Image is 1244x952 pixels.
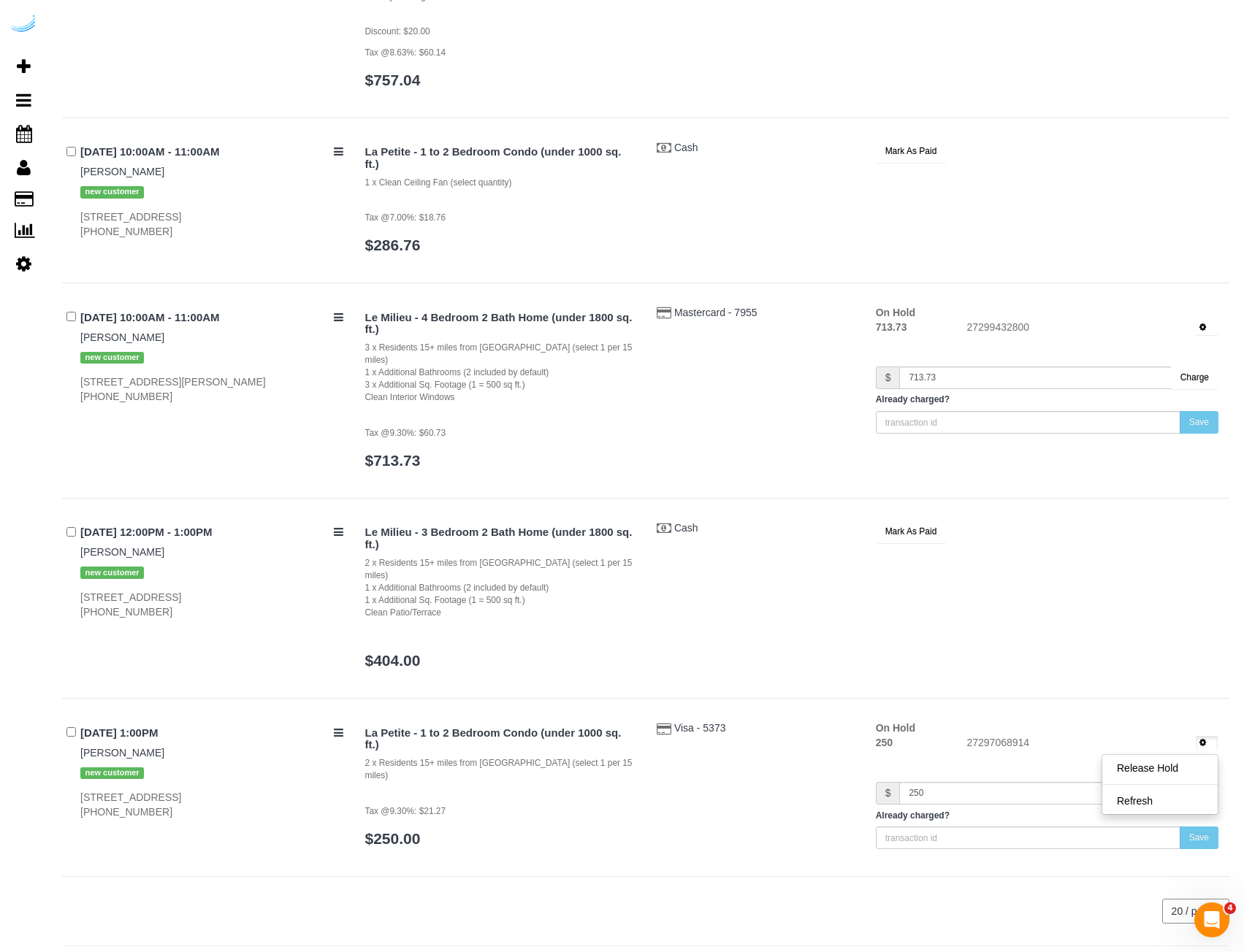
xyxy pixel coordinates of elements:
[365,557,636,582] div: 2 x Residents 15+ miles from [GEOGRAPHIC_DATA] (select 1 per 15 miles)
[955,735,1229,753] div: 27297068914
[365,366,636,379] div: 1 x Additional Bathrooms (2 included by default)
[80,760,343,783] div: Tags
[80,546,164,558] a: [PERSON_NAME]
[876,737,893,748] strong: 250
[365,72,421,88] a: $757.04
[674,722,726,734] a: Visa - 5373
[1102,759,1218,778] a: Release Hold
[365,146,636,170] h4: La Petite - 1 to 2 Bedroom Condo (under 1000 sq. ft.)
[80,526,343,539] h4: [DATE] 12:00PM - 1:00PM
[876,411,1180,434] input: transaction id
[876,722,915,734] strong: On Hold
[80,767,144,779] span: new customer
[80,590,343,619] div: [STREET_ADDRESS] [PHONE_NUMBER]
[365,607,636,619] div: Clean Patio/Terrace
[1194,902,1229,937] iframe: Intercom live chat
[876,140,947,163] button: Mark As Paid
[365,212,446,223] small: Tax @7.00%: $18.76
[365,757,636,782] div: 2 x Residents 15+ miles from [GEOGRAPHIC_DATA] (select 1 per 15 miles)
[365,26,430,37] small: Discount: $20.00
[876,782,900,805] span: $
[876,307,915,318] strong: On Hold
[365,594,636,607] div: 1 x Additional Sq. Footage (1 = 500 sq ft.)
[80,331,164,343] a: [PERSON_NAME]
[80,790,343,819] div: [STREET_ADDRESS] [PHONE_NUMBER]
[1102,791,1218,810] a: Refresh
[365,237,421,253] a: $286.76
[876,826,1180,849] input: transaction id
[80,727,343,740] h4: [DATE] 1:00PM
[9,15,38,35] img: Automaid Logo
[80,210,343,239] div: [STREET_ADDRESS] [PHONE_NUMBER]
[365,526,636,550] h4: Le Milieu - 3 Bedroom 2 Bath Home (under 1800 sq. ft.)
[365,652,421,669] a: $404.00
[80,146,343,158] h4: [DATE] 10:00AM - 11:00AM
[80,567,144,578] span: new customer
[365,379,636,391] div: 3 x Additional Sq. Footage (1 = 500 sq ft.)
[80,179,343,201] div: Tags
[955,320,1229,337] div: 27299432800
[876,521,947,543] button: Mark As Paid
[876,395,1218,404] h5: Already charged?
[80,166,164,177] a: [PERSON_NAME]
[80,747,164,759] a: [PERSON_NAME]
[365,727,636,751] h4: La Petite - 1 to 2 Bedroom Condo (under 1000 sq. ft.)
[365,452,421,469] a: $713.73
[1224,902,1236,914] span: 4
[876,366,900,389] span: $
[365,428,446,438] small: Tax @9.30%: $60.73
[1163,899,1229,924] nav: Pagination navigation
[876,321,907,333] strong: 713.73
[365,47,446,58] small: Tax @8.63%: $60.14
[80,375,343,404] div: [STREET_ADDRESS][PERSON_NAME] [PHONE_NUMBER]
[876,811,1218,821] h5: Already charged?
[674,307,758,318] a: Mastercard - 7955
[365,177,636,189] div: 1 x Clean Ceiling Fan (select quantity)
[80,312,343,324] h4: [DATE] 10:00AM - 11:00AM
[674,522,698,534] a: Cash
[365,391,636,404] div: Clean Interior Windows
[80,186,144,198] span: new customer
[1162,899,1229,924] button: 20 / page
[80,345,343,367] div: Tags
[365,806,446,816] small: Tax @9.30%: $21.27
[80,352,144,364] span: new customer
[365,830,421,847] a: $250.00
[80,559,343,582] div: Tags
[365,312,636,336] h4: Le Milieu - 4 Bedroom 2 Bath Home (under 1800 sq. ft.)
[1171,366,1218,389] button: Charge
[365,342,636,366] div: 3 x Residents 15+ miles from [GEOGRAPHIC_DATA] (select 1 per 15 miles)
[365,582,636,594] div: 1 x Additional Bathrooms (2 included by default)
[674,142,698,153] a: Cash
